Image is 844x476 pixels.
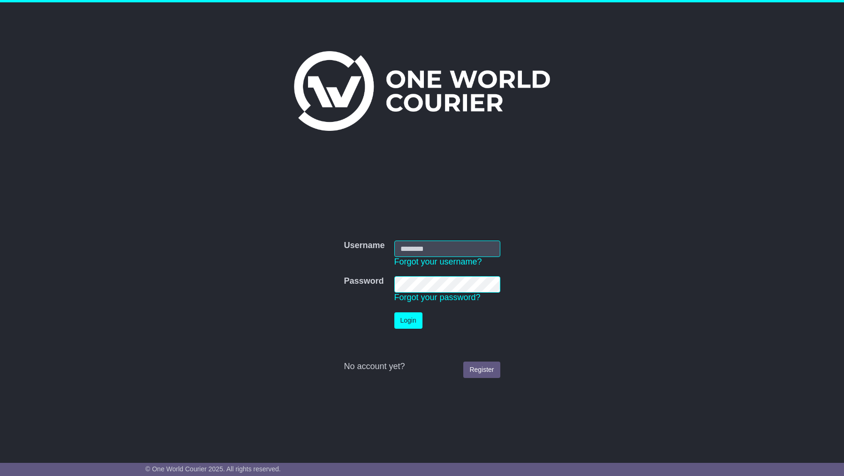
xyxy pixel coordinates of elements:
a: Register [463,362,500,378]
button: Login [394,312,422,329]
div: No account yet? [344,362,500,372]
a: Forgot your username? [394,257,482,266]
label: Username [344,241,384,251]
label: Password [344,276,384,287]
span: © One World Courier 2025. All rights reserved. [145,465,281,473]
img: One World [294,51,550,131]
a: Forgot your password? [394,293,481,302]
